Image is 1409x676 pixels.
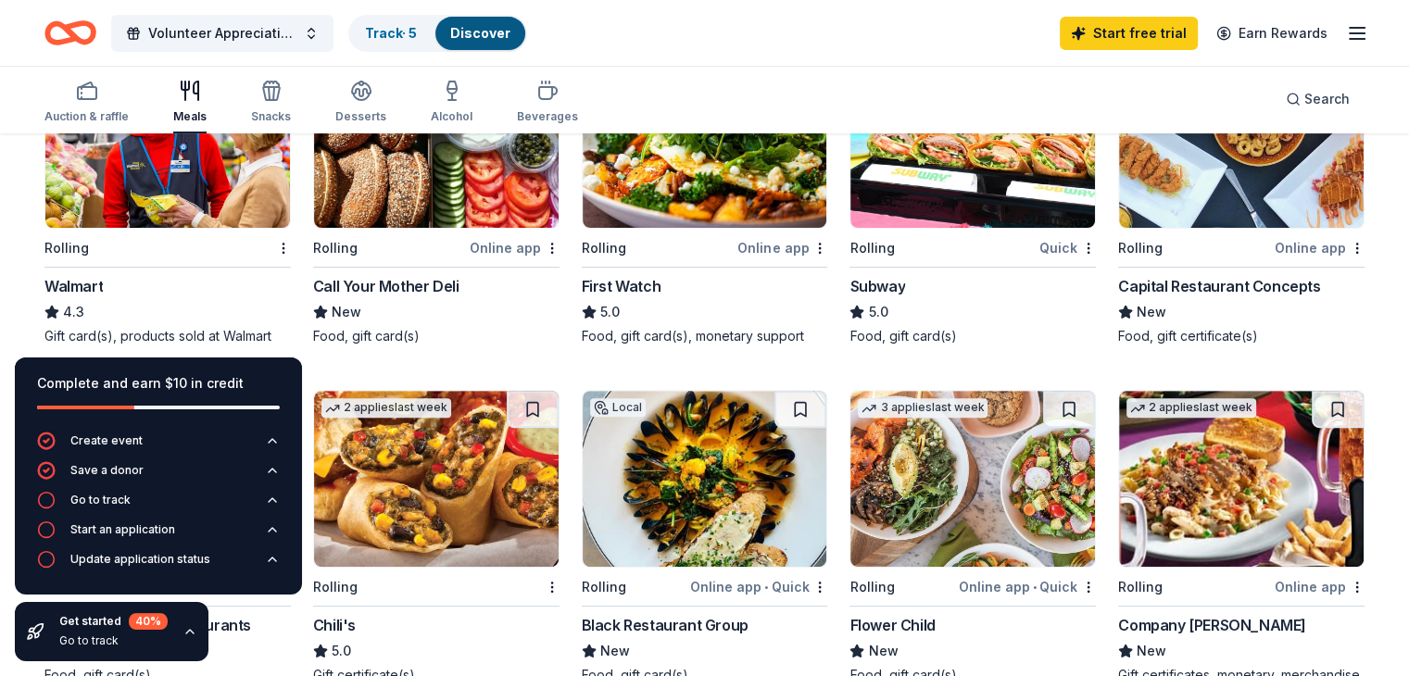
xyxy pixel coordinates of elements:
div: Snacks [251,109,291,124]
div: Complete and earn $10 in credit [37,372,280,394]
div: Auction & raffle [44,109,129,124]
button: Start an application [37,520,280,550]
button: Beverages [517,72,578,133]
div: 3 applies last week [858,398,988,418]
button: Save a donor [37,461,280,491]
div: Rolling [44,237,89,259]
div: 2 applies last week [321,398,451,418]
div: 40 % [129,613,168,630]
div: Online app [1275,575,1365,598]
img: Image for Walmart [45,52,290,228]
div: Subway [849,275,905,297]
div: Rolling [849,237,894,259]
div: Get started [59,613,168,630]
div: Rolling [582,237,626,259]
button: Meals [173,72,207,133]
img: Image for Flower Child [850,391,1095,567]
div: Online app [1275,236,1365,259]
div: Meals [173,109,207,124]
div: Call Your Mother Deli [313,275,459,297]
button: Go to track [37,491,280,520]
div: Food, gift card(s) [313,327,560,345]
div: Quick [1039,236,1096,259]
div: Company [PERSON_NAME] [1118,614,1306,636]
img: Image for Call Your Mother Deli [314,52,559,228]
button: Create event [37,432,280,461]
button: Desserts [335,72,386,133]
div: Alcohol [431,109,472,124]
a: Home [44,11,96,55]
img: Image for Chili's [314,391,559,567]
a: Image for Walmart1 applylast weekRollingWalmart4.3Gift card(s), products sold at Walmart [44,51,291,345]
div: Rolling [849,576,894,598]
div: Rolling [1118,576,1163,598]
img: Image for First Watch [583,52,827,228]
a: Earn Rewards [1205,17,1339,50]
div: Desserts [335,109,386,124]
button: Track· 5Discover [348,15,527,52]
img: Image for Company Brinker [1119,391,1364,567]
div: Rolling [313,237,358,259]
div: Flower Child [849,614,935,636]
img: Image for Capital Restaurant Concepts [1119,52,1364,228]
button: Alcohol [431,72,472,133]
div: Go to track [59,633,168,648]
button: Snacks [251,72,291,133]
div: Food, gift certificate(s) [1118,327,1365,345]
a: Image for First WatchRollingOnline appFirst Watch5.0Food, gift card(s), monetary support [582,51,828,345]
div: First Watch [582,275,661,297]
span: 5.0 [868,301,887,323]
span: New [1137,640,1166,662]
a: Image for Call Your Mother DeliLocalRollingOnline appCall Your Mother DeliNewFood, gift card(s) [313,51,560,345]
a: Start free trial [1060,17,1198,50]
div: Food, gift card(s), monetary support [582,327,828,345]
a: Image for Capital Restaurant ConceptsLocalRollingOnline appCapital Restaurant ConceptsNewFood, gi... [1118,51,1365,345]
span: 5.0 [332,640,351,662]
div: Save a donor [70,463,144,478]
button: Update application status [37,550,280,580]
div: Online app Quick [959,575,1096,598]
span: 4.3 [63,301,84,323]
span: New [332,301,361,323]
div: Walmart [44,275,103,297]
span: New [868,640,898,662]
div: Chili's [313,614,356,636]
span: Search [1304,88,1350,110]
div: 2 applies last week [1126,398,1256,418]
div: Update application status [70,552,210,567]
div: Food, gift card(s) [849,327,1096,345]
button: Auction & raffle [44,72,129,133]
div: Beverages [517,109,578,124]
div: Rolling [582,576,626,598]
span: • [764,580,768,595]
div: Rolling [1118,237,1163,259]
span: 5.0 [600,301,620,323]
div: Black Restaurant Group [582,614,749,636]
div: Gift card(s), products sold at Walmart [44,327,291,345]
div: Online app Quick [690,575,827,598]
div: Online app [470,236,560,259]
a: Track· 5 [365,25,417,41]
div: Rolling [313,576,358,598]
button: Search [1271,81,1365,118]
span: • [1033,580,1037,595]
button: Volunteer Appreciation- We DONUT Know What We'd Do Without YOU [111,15,333,52]
a: Discover [450,25,510,41]
div: Create event [70,433,143,448]
a: Image for SubwayRollingQuickSubway5.0Food, gift card(s) [849,51,1096,345]
div: Online app [737,236,827,259]
span: Volunteer Appreciation- We DONUT Know What We'd Do Without YOU [148,22,296,44]
img: Image for Black Restaurant Group [583,391,827,567]
div: Go to track [70,493,131,507]
div: Local [590,398,646,417]
span: New [1137,301,1166,323]
div: Capital Restaurant Concepts [1118,275,1320,297]
div: Start an application [70,522,175,537]
img: Image for Subway [850,52,1095,228]
span: New [600,640,630,662]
